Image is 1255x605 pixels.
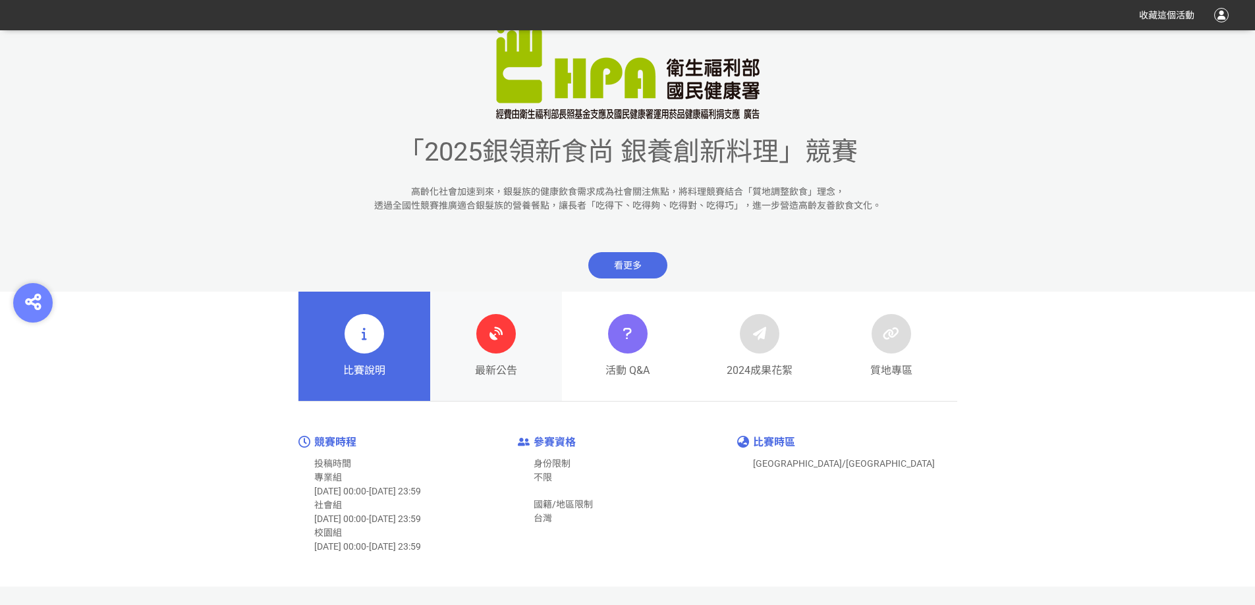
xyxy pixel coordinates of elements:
span: [DATE] 00:00 [314,541,366,552]
span: 最新公告 [475,363,517,379]
span: 質地專區 [870,363,912,379]
span: [DATE] 23:59 [369,486,421,496]
img: icon-time.04e13fc.png [298,436,310,448]
img: icon-enter-limit.61bcfae.png [518,438,530,446]
span: 專業組 [314,472,342,483]
a: 2024成果花絮 [694,292,825,401]
span: 身份限制 [534,458,571,469]
span: - [366,486,369,496]
img: icon-timezone.9e564b4.png [737,436,749,448]
span: 比賽時區 [753,436,795,448]
span: [GEOGRAPHIC_DATA]/[GEOGRAPHIC_DATA] [753,458,935,469]
span: 參賽資格 [534,436,576,448]
img: 「2025銀領新食尚 銀養創新料理」競賽 [496,7,760,119]
span: 比賽說明 [343,363,385,379]
span: 社會組 [314,500,342,510]
span: [DATE] 23:59 [369,541,421,552]
a: 「2025銀領新食尚 銀養創新料理」競賽 [398,155,858,162]
span: 台灣 [534,513,552,523]
a: 比賽說明 [298,292,430,401]
span: 2024成果花絮 [727,363,793,379]
span: 收藏這個活動 [1139,10,1194,20]
span: 校園組 [314,527,342,538]
span: 看更多 [588,252,667,278]
span: 競賽時程 [314,436,356,448]
span: - [366,541,369,552]
a: 活動 Q&A [562,292,694,401]
span: 活動 Q&A [605,363,650,379]
span: [DATE] 23:59 [369,513,421,524]
span: 投稿時間 [314,458,351,469]
a: 質地專區 [825,292,957,401]
span: 「2025銀領新食尚 銀養創新料理」競賽 [398,136,858,167]
span: [DATE] 00:00 [314,513,366,524]
span: [DATE] 00:00 [314,486,366,496]
span: 不限 [534,472,552,483]
span: 國籍/地區限制 [534,499,593,510]
a: 最新公告 [430,292,562,401]
span: - [366,513,369,524]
